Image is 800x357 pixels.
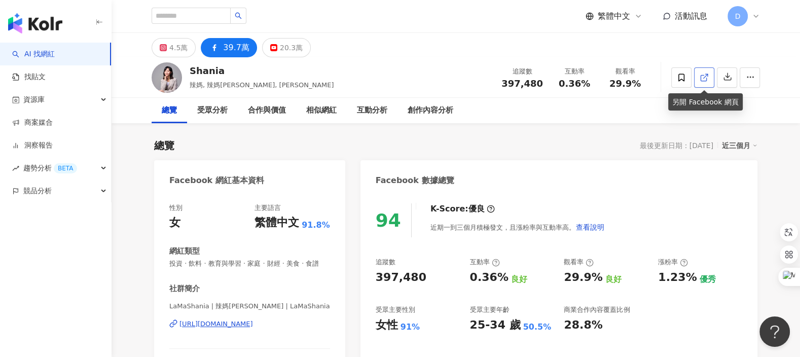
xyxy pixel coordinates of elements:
[501,66,543,77] div: 追蹤數
[605,274,622,285] div: 良好
[564,270,602,285] div: 29.9%
[469,305,509,314] div: 受眾主要年齡
[564,317,602,333] div: 28.8%
[12,165,19,172] span: rise
[523,322,552,333] div: 50.5%
[152,38,196,57] button: 4.5萬
[658,258,688,267] div: 漲粉率
[658,270,697,285] div: 1.23%
[223,41,249,55] div: 39.7萬
[501,78,543,89] span: 397,480
[469,270,508,285] div: 0.36%
[376,210,401,231] div: 94
[201,38,257,57] button: 39.7萬
[609,79,641,89] span: 29.9%
[376,305,415,314] div: 受眾主要性別
[598,11,630,22] span: 繁體中文
[408,104,453,117] div: 創作內容分析
[254,215,299,231] div: 繁體中文
[169,215,180,231] div: 女
[376,175,454,186] div: Facebook 數據總覽
[152,62,182,93] img: KOL Avatar
[668,93,743,111] div: 另開 Facebook 網頁
[430,203,495,215] div: K-Score :
[169,259,330,268] span: 投資 · 飲料 · 教育與學習 · 家庭 · 財經 · 美食 · 食譜
[169,319,330,329] a: [URL][DOMAIN_NAME]
[179,319,253,329] div: [URL][DOMAIN_NAME]
[169,302,330,311] span: LaMaShania | 辣媽[PERSON_NAME] | LaMaShania
[8,13,62,33] img: logo
[235,12,242,19] span: search
[12,118,53,128] a: 商案媒合
[606,66,644,77] div: 觀看率
[564,258,594,267] div: 觀看率
[357,104,387,117] div: 互動分析
[169,175,264,186] div: Facebook 網紅基本資料
[254,203,281,212] div: 主要語言
[469,317,520,333] div: 25-34 歲
[280,41,303,55] div: 20.3萬
[162,104,177,117] div: 總覽
[248,104,286,117] div: 合作與價值
[197,104,228,117] div: 受眾分析
[575,217,605,237] button: 查看說明
[23,157,77,180] span: 趨勢分析
[555,66,594,77] div: 互動率
[511,274,527,285] div: 良好
[54,163,77,173] div: BETA
[759,316,790,347] iframe: Help Scout Beacon - Open
[640,141,713,150] div: 最後更新日期：[DATE]
[190,64,334,77] div: Shania
[722,139,757,152] div: 近三個月
[675,11,707,21] span: 活動訊息
[12,72,46,82] a: 找貼文
[12,140,53,151] a: 洞察報告
[306,104,337,117] div: 相似網紅
[469,258,499,267] div: 互動率
[190,81,334,89] span: 辣媽, 辣媽[PERSON_NAME], [PERSON_NAME]
[262,38,311,57] button: 20.3萬
[154,138,174,153] div: 總覽
[699,274,715,285] div: 優秀
[576,223,604,231] span: 查看說明
[169,203,183,212] div: 性別
[23,88,45,111] span: 資源庫
[169,41,188,55] div: 4.5萬
[376,258,395,267] div: 追蹤數
[559,79,590,89] span: 0.36%
[12,49,55,59] a: searchAI 找網紅
[564,305,630,314] div: 商業合作內容覆蓋比例
[376,317,398,333] div: 女性
[468,203,485,215] div: 優良
[169,246,200,257] div: 網紅類型
[302,220,330,231] span: 91.8%
[430,217,605,237] div: 近期一到三個月積極發文，且漲粉率與互動率高。
[169,283,200,294] div: 社群簡介
[23,180,52,202] span: 競品分析
[401,322,420,333] div: 91%
[376,270,426,285] div: 397,480
[735,11,741,22] span: D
